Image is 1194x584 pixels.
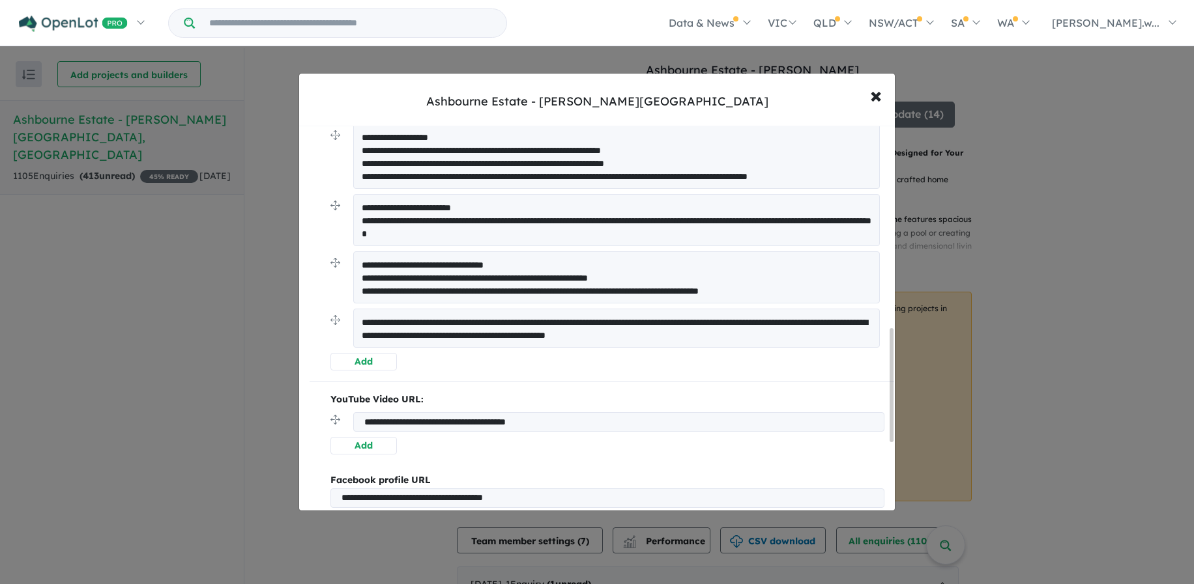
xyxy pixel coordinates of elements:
img: drag.svg [330,201,340,210]
img: drag.svg [330,315,340,325]
img: Openlot PRO Logo White [19,16,128,32]
img: drag.svg [330,258,340,268]
img: drag.svg [330,130,340,140]
input: Try estate name, suburb, builder or developer [197,9,504,37]
b: Facebook profile URL [330,474,431,486]
span: × [870,81,882,109]
span: [PERSON_NAME].w... [1052,16,1159,29]
button: Add [330,353,397,370]
button: Add [330,437,397,454]
div: Ashbourne Estate - [PERSON_NAME][GEOGRAPHIC_DATA] [426,93,768,110]
img: drag.svg [330,415,340,424]
p: YouTube Video URL: [330,392,884,408]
